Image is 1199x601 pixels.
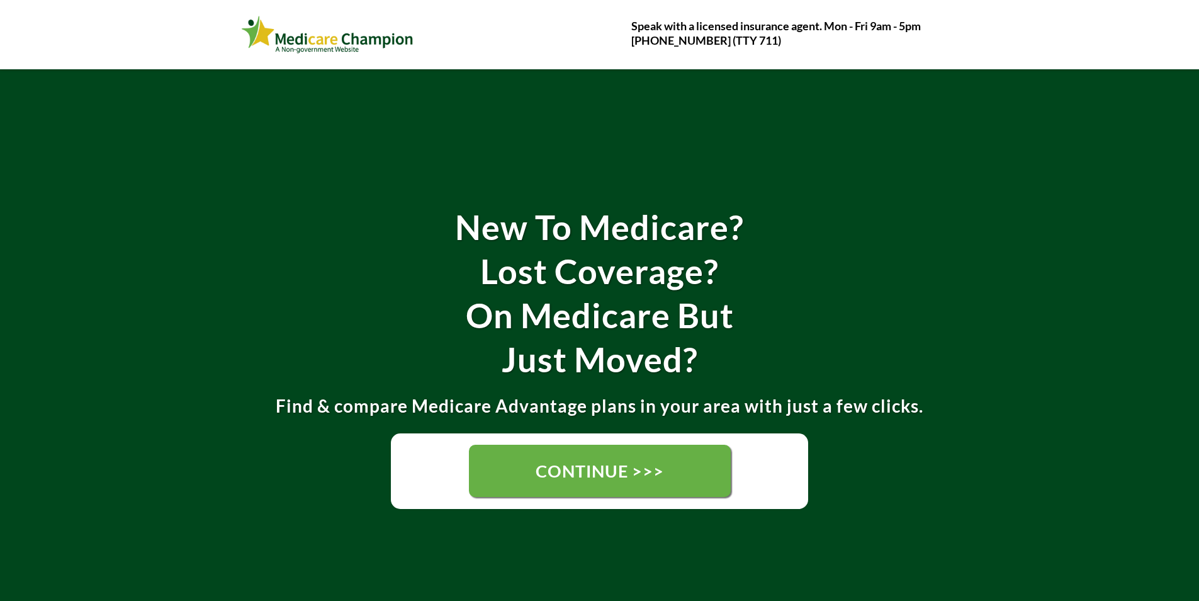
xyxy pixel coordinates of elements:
[631,19,921,33] strong: Speak with a licensed insurance agent. Mon - Fri 9am - 5pm
[241,13,414,56] img: Webinar
[536,461,664,481] span: CONTINUE >>>
[469,445,731,497] a: CONTINUE >>>
[502,339,698,380] strong: Just Moved?
[466,295,734,336] strong: On Medicare But
[480,251,719,292] strong: Lost Coverage?
[276,395,923,416] strong: Find & compare Medicare Advantage plans in your area with just a few clicks.
[455,207,744,248] strong: New To Medicare?
[631,33,781,47] strong: [PHONE_NUMBER] (TTY 711)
